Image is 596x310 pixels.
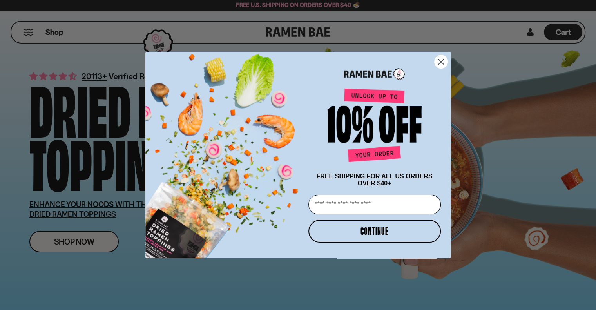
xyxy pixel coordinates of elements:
[434,55,448,69] button: Close dialog
[344,67,405,80] img: Ramen Bae Logo
[145,45,305,258] img: ce7035ce-2e49-461c-ae4b-8ade7372f32c.png
[308,220,441,243] button: CONTINUE
[326,88,424,165] img: Unlock up to 10% off
[316,173,432,187] span: FREE SHIPPING FOR ALL US ORDERS OVER $40+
